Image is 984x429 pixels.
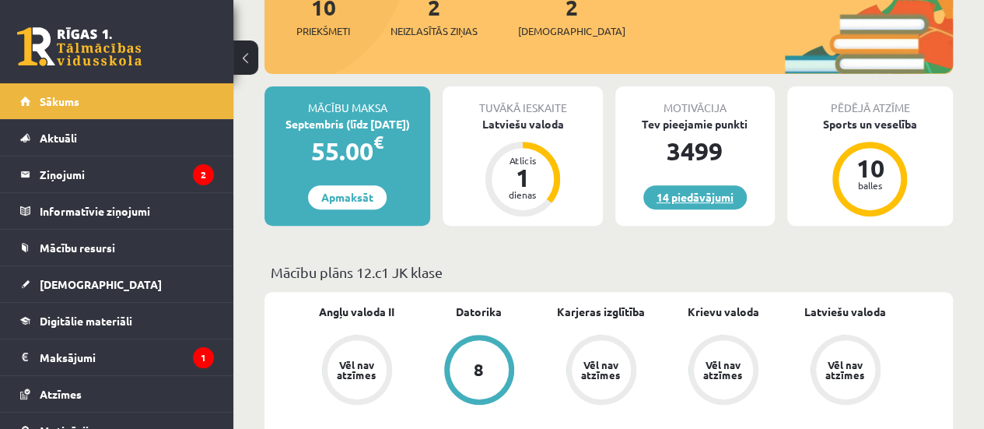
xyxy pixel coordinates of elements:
[499,165,546,190] div: 1
[296,335,418,408] a: Vēl nav atzīmes
[20,156,214,192] a: Ziņojumi2
[474,361,484,378] div: 8
[335,360,379,380] div: Vēl nav atzīmes
[456,304,502,320] a: Datorika
[662,335,784,408] a: Vēl nav atzīmes
[40,387,82,401] span: Atzīmes
[40,193,214,229] legend: Informatīvie ziņojumi
[20,266,214,302] a: [DEMOGRAPHIC_DATA]
[615,132,775,170] div: 3499
[20,120,214,156] a: Aktuāli
[20,376,214,412] a: Atzīmes
[40,339,214,375] legend: Maksājumi
[319,304,394,320] a: Angļu valoda II
[804,304,886,320] a: Latviešu valoda
[615,116,775,132] div: Tev pieejamie punkti
[20,303,214,339] a: Digitālie materiāli
[688,304,759,320] a: Krievu valoda
[787,86,953,116] div: Pēdējā atzīme
[20,339,214,375] a: Maksājumi1
[580,360,623,380] div: Vēl nav atzīmes
[846,181,893,190] div: balles
[193,347,214,368] i: 1
[20,230,214,265] a: Mācību resursi
[540,335,662,408] a: Vēl nav atzīmes
[193,164,214,185] i: 2
[264,86,430,116] div: Mācību maksa
[557,304,645,320] a: Karjeras izglītība
[787,116,953,132] div: Sports un veselība
[499,156,546,165] div: Atlicis
[40,241,115,255] span: Mācību resursi
[443,86,602,116] div: Tuvākā ieskaite
[846,156,893,181] div: 10
[615,86,775,116] div: Motivācija
[518,23,625,39] span: [DEMOGRAPHIC_DATA]
[499,190,546,199] div: dienas
[443,116,602,219] a: Latviešu valoda Atlicis 1 dienas
[264,132,430,170] div: 55.00
[784,335,906,408] a: Vēl nav atzīmes
[296,23,350,39] span: Priekšmeti
[443,116,602,132] div: Latviešu valoda
[17,27,142,66] a: Rīgas 1. Tālmācības vidusskola
[20,193,214,229] a: Informatīvie ziņojumi
[40,156,214,192] legend: Ziņojumi
[264,116,430,132] div: Septembris (līdz [DATE])
[702,360,745,380] div: Vēl nav atzīmes
[824,360,867,380] div: Vēl nav atzīmes
[308,185,387,209] a: Apmaksāt
[787,116,953,219] a: Sports un veselība 10 balles
[40,131,77,145] span: Aktuāli
[373,131,383,153] span: €
[643,185,747,209] a: 14 piedāvājumi
[40,314,132,328] span: Digitālie materiāli
[20,83,214,119] a: Sākums
[418,335,540,408] a: 8
[40,94,79,108] span: Sākums
[271,262,947,283] p: Mācību plāns 12.c1 JK klase
[390,23,478,39] span: Neizlasītās ziņas
[40,277,162,291] span: [DEMOGRAPHIC_DATA]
